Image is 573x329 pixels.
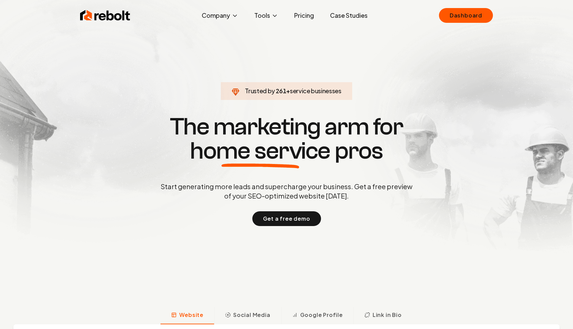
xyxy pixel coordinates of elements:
[214,307,281,324] button: Social Media
[161,307,214,324] button: Website
[439,8,493,23] a: Dashboard
[196,9,244,22] button: Company
[354,307,412,324] button: Link in Bio
[249,9,283,22] button: Tools
[245,87,275,95] span: Trusted by
[325,9,373,22] a: Case Studies
[289,9,319,22] a: Pricing
[190,139,330,163] span: home service
[286,87,290,95] span: +
[290,87,341,95] span: service businesses
[300,311,343,319] span: Google Profile
[179,311,203,319] span: Website
[281,307,354,324] button: Google Profile
[373,311,402,319] span: Link in Bio
[233,311,270,319] span: Social Media
[126,115,447,163] h1: The marketing arm for pros
[80,9,130,22] img: Rebolt Logo
[252,211,321,226] button: Get a free demo
[276,86,286,96] span: 261
[159,182,414,201] p: Start generating more leads and supercharge your business. Get a free preview of your SEO-optimiz...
